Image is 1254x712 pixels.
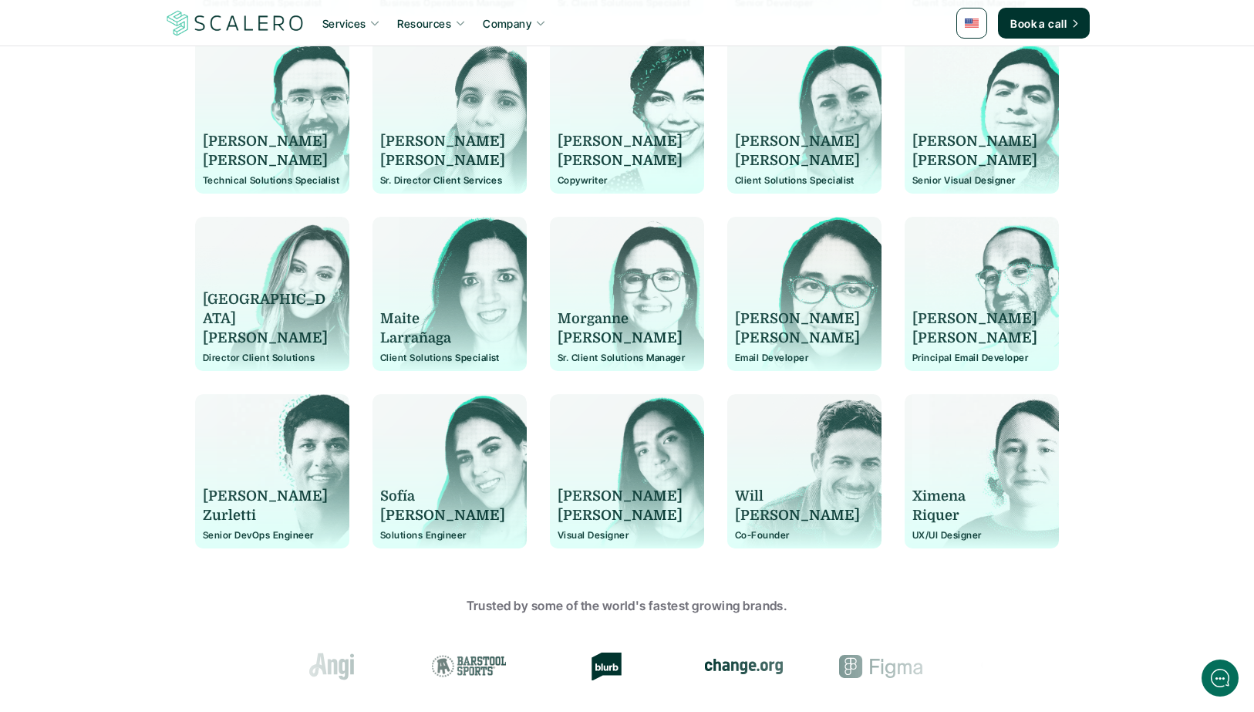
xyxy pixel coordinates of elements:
[164,8,306,38] img: Scalero company logotype
[203,290,328,329] p: [GEOGRAPHIC_DATA]
[380,506,505,525] p: [PERSON_NAME]
[998,8,1090,39] a: Book a call
[380,151,505,170] p: [PERSON_NAME]
[735,309,860,329] p: [PERSON_NAME]
[203,175,342,186] p: Technical Solutions Specialist
[23,103,285,177] h2: Let us know if we can help with lifecycle marketing.
[24,204,285,235] button: New conversation
[912,329,1037,348] p: [PERSON_NAME]
[912,506,1037,525] p: Riquer
[912,132,1037,151] p: [PERSON_NAME]
[735,506,860,525] p: [PERSON_NAME]
[203,530,342,541] p: Senior DevOps Engineer
[912,487,1037,506] p: Ximena
[203,353,342,363] p: Director Client Solutions
[380,132,505,151] p: [PERSON_NAME]
[380,487,505,506] p: Sofía
[380,329,505,348] p: Larrañaga
[735,329,860,348] p: [PERSON_NAME]
[380,309,505,329] p: Maite
[558,506,683,525] p: [PERSON_NAME]
[99,214,185,226] span: New conversation
[912,353,1051,363] p: Principal Email Developer
[129,539,195,549] span: We run on Gist
[735,353,874,363] p: Email Developer
[203,151,328,170] p: [PERSON_NAME]
[735,175,874,186] p: Client Solutions Specialist
[380,175,519,186] p: Sr. Director Client Services
[483,15,531,32] p: Company
[203,132,328,151] p: [PERSON_NAME]
[912,151,1037,170] p: [PERSON_NAME]
[735,487,860,506] p: Will
[912,530,1051,541] p: UX/UI Designer
[558,309,683,329] p: Morganne
[1202,660,1239,697] iframe: gist-messenger-bubble-iframe
[203,506,328,525] p: Zurletti
[735,530,874,541] p: Co-Founder
[558,175,696,186] p: Copywriter
[203,329,328,348] p: [PERSON_NAME]
[735,151,860,170] p: [PERSON_NAME]
[558,353,696,363] p: Sr. Client Solutions Manager
[164,9,306,37] a: Scalero company logotype
[397,15,451,32] p: Resources
[380,353,519,363] p: Client Solutions Specialist
[912,175,1051,186] p: Senior Visual Designer
[1010,15,1067,32] p: Book a call
[558,329,683,348] p: [PERSON_NAME]
[203,487,328,506] p: [PERSON_NAME]
[735,132,860,151] p: [PERSON_NAME]
[380,530,519,541] p: Solutions Engineer
[558,487,683,506] p: [PERSON_NAME]
[322,15,366,32] p: Services
[558,530,696,541] p: Visual Designer
[23,75,285,100] h1: Hi! Welcome to [GEOGRAPHIC_DATA].
[912,309,1037,329] p: [PERSON_NAME]
[558,132,683,151] p: [PERSON_NAME]
[558,151,683,170] p: [PERSON_NAME]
